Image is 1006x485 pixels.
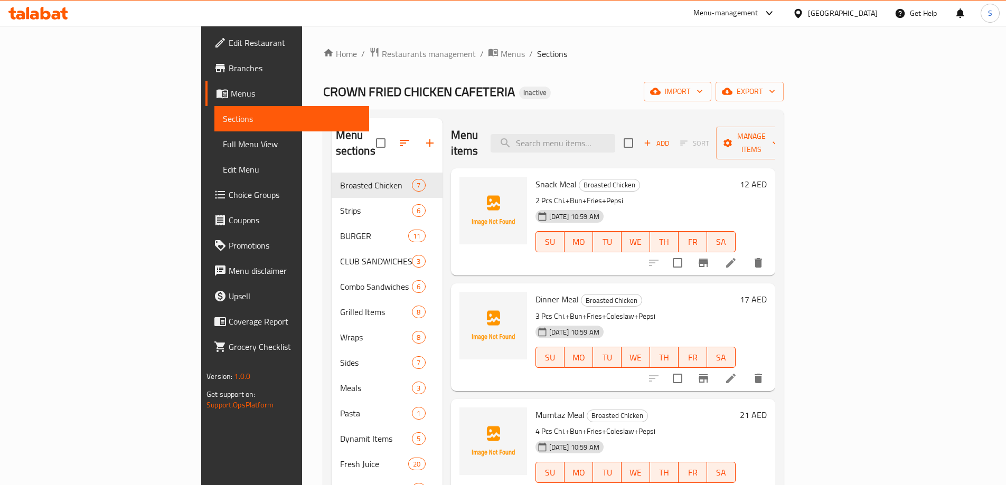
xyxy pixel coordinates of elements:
span: 3 [412,383,425,393]
button: FR [679,347,707,368]
span: import [652,85,703,98]
span: TH [654,465,674,480]
p: 4 Pcs Chi.+Bun+Fries+Coleslaw+Pepsi [535,425,736,438]
a: Sections [214,106,369,131]
span: 6 [412,282,425,292]
button: FR [679,231,707,252]
span: 8 [412,332,425,343]
button: TH [650,231,679,252]
span: Sort sections [392,130,417,156]
span: Broasted Chicken [340,179,412,192]
span: Dynamit Items [340,432,412,445]
button: Branch-specific-item [691,366,716,391]
span: TU [597,350,617,365]
span: Manage items [725,130,778,156]
span: CLUB SANDWICHES [340,255,412,268]
span: FR [683,234,703,250]
div: items [408,458,425,470]
div: Pasta1 [332,401,443,426]
div: Strips [340,204,412,217]
div: Dynamit Items5 [332,426,443,451]
div: [GEOGRAPHIC_DATA] [808,7,878,19]
button: TU [593,347,622,368]
span: 5 [412,434,425,444]
div: Meals3 [332,375,443,401]
span: TU [597,234,617,250]
button: Manage items [716,127,787,159]
a: Menu disclaimer [205,258,369,283]
span: Full Menu View [223,138,361,150]
li: / [529,47,533,60]
div: Broasted Chicken7 [332,173,443,198]
button: MO [565,347,593,368]
button: Branch-specific-item [691,250,716,275]
button: TU [593,462,622,483]
button: delete [746,250,771,275]
div: items [412,432,425,445]
span: 1 [412,408,425,419]
div: items [408,230,425,242]
a: Branches [205,55,369,81]
a: Grocery Checklist [205,334,369,359]
span: FR [683,465,703,480]
div: Combo Sandwiches6 [332,274,443,299]
span: Broasted Chicken [581,294,642,307]
span: MO [569,234,589,250]
div: Wraps8 [332,325,443,350]
button: import [644,82,711,101]
button: Add section [417,130,443,156]
div: Menu-management [693,7,758,20]
span: Select section [617,132,640,154]
span: Edit Menu [223,163,361,176]
span: Dinner Meal [535,291,579,307]
div: items [412,204,425,217]
span: 6 [412,206,425,216]
div: items [412,382,425,394]
div: Grilled Items [340,306,412,318]
button: SU [535,347,565,368]
button: TH [650,462,679,483]
p: 2 Pcs Chi.+Bun+Fries+Pepsi [535,194,736,207]
span: 11 [409,231,425,241]
div: items [412,331,425,344]
div: Strips6 [332,198,443,223]
a: Upsell [205,283,369,309]
span: Snack Meal [535,176,577,192]
span: Upsell [229,290,361,302]
span: Promotions [229,239,361,252]
span: [DATE] 10:59 AM [545,212,604,222]
span: 3 [412,256,425,267]
span: WE [626,465,646,480]
span: 7 [412,180,425,191]
span: Meals [340,382,412,394]
div: items [412,280,425,293]
span: MO [569,465,589,480]
div: Inactive [519,87,551,99]
input: search [491,134,615,153]
span: [DATE] 10:59 AM [545,327,604,337]
div: Fresh Juice20 [332,451,443,477]
span: WE [626,234,646,250]
a: Full Menu View [214,131,369,157]
span: 1.0.0 [234,369,250,383]
span: Pasta [340,407,412,420]
span: FR [683,350,703,365]
h6: 12 AED [740,177,767,192]
button: TH [650,347,679,368]
span: Get support on: [206,387,255,401]
span: Edit Restaurant [229,36,361,49]
a: Menus [488,47,525,61]
span: Menu disclaimer [229,264,361,277]
div: items [412,306,425,318]
a: Support.OpsPlatform [206,398,274,412]
li: / [480,47,484,60]
div: Broasted Chicken [581,294,642,307]
span: TH [654,234,674,250]
div: Combo Sandwiches [340,280,412,293]
span: Sections [223,112,361,125]
button: delete [746,366,771,391]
